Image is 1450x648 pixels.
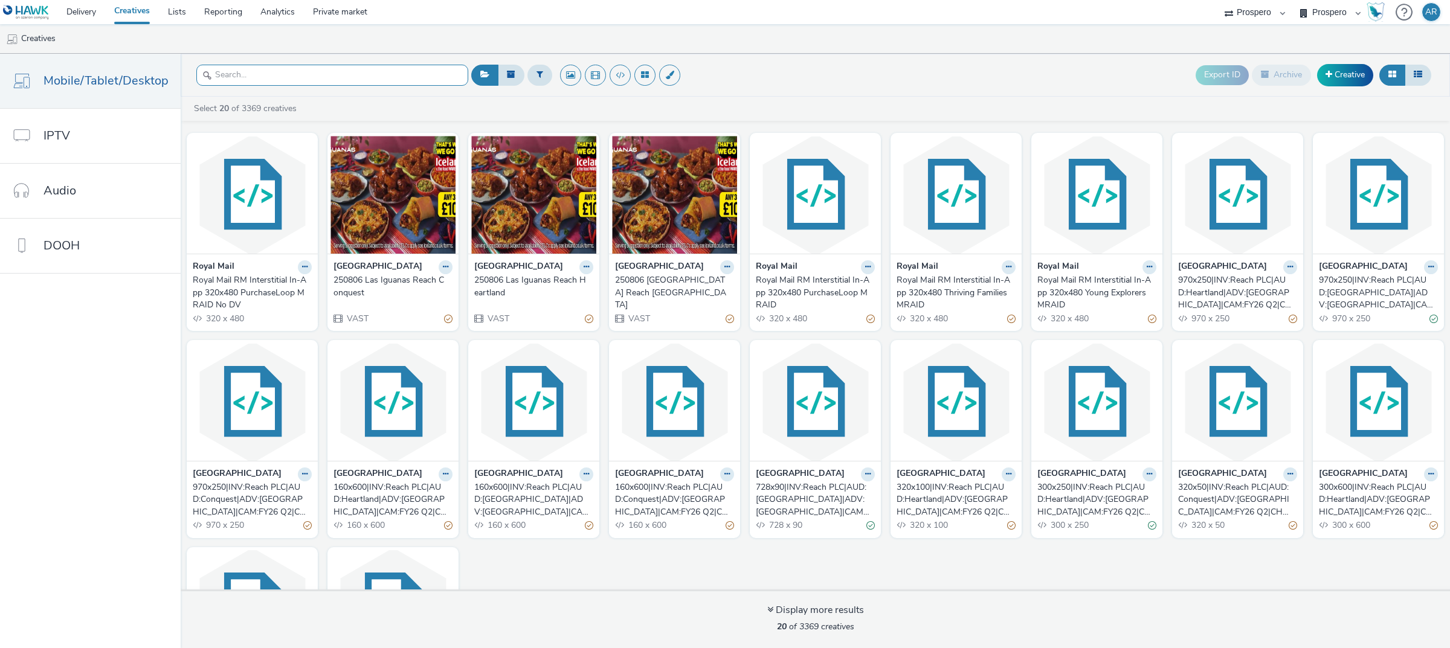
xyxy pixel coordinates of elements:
div: Royal Mail RM Interstitial In-App 320x480 PurchaseLoop MRAID No DV [193,274,307,311]
div: AR [1425,3,1437,21]
a: 970x250|INV:Reach PLC|AUD:[GEOGRAPHIC_DATA]|ADV:[GEOGRAPHIC_DATA]|CAM:FY26 Q2|CHA:Display|PLA:Pro... [1319,274,1438,311]
strong: [GEOGRAPHIC_DATA] [1319,467,1408,481]
strong: [GEOGRAPHIC_DATA] [615,260,704,274]
a: 970x250|INV:Reach PLC|AUD:Heartland|ADV:[GEOGRAPHIC_DATA]|CAM:FY26 Q2|CHA:Display|PLA:Prospero|TE... [1178,274,1297,311]
img: 970x250|INV:Reach PLC|AUD:London|ADV:Iceland|CAM:FY26 Q2|CHA:Display|PLA:Prospero|TEC:Gravity Con... [1316,136,1441,254]
div: Royal Mail RM Interstitial In-App 320x480 PurchaseLoop MRAID [756,274,870,311]
strong: [GEOGRAPHIC_DATA] [333,467,422,481]
span: 320 x 50 [1190,519,1225,531]
span: 300 x 250 [1049,519,1089,531]
strong: Royal Mail [193,260,234,274]
a: Creative [1317,64,1373,86]
span: Audio [43,182,76,199]
span: 320 x 100 [909,519,948,531]
a: 300x250|INV:Reach PLC|AUD:Heartland|ADV:[GEOGRAPHIC_DATA]|CAM:FY26 Q2|CHA:Display|PLA:Prospero|TE... [1037,481,1156,518]
a: Hawk Academy [1367,2,1390,22]
span: 320 x 480 [909,313,948,324]
span: DOOH [43,237,80,254]
strong: [GEOGRAPHIC_DATA] [1178,260,1267,274]
span: of 3369 creatives [777,621,854,632]
strong: [GEOGRAPHIC_DATA] [1037,467,1126,481]
div: 160x600|INV:Reach PLC|AUD:Heartland|ADV:[GEOGRAPHIC_DATA]|CAM:FY26 Q2|CHA:Display|PLA:Prospero|TE... [333,481,448,518]
div: Partially valid [726,312,734,325]
span: 970 x 250 [1331,313,1370,324]
strong: [GEOGRAPHIC_DATA] [897,467,985,481]
div: Partially valid [1007,312,1016,325]
img: 160x600|INV:Reach PLC|AUD:Heartland|ADV:Iceland|CAM:FY26 Q2|CHA:Display|PLA:Prospero|TEC:Gravity ... [330,343,456,461]
div: Partially valid [866,312,875,325]
span: Mobile/Tablet/Desktop [43,72,169,89]
span: VAST [486,313,509,324]
div: 160x600|INV:Reach PLC|AUD:Conquest|ADV:[GEOGRAPHIC_DATA]|CAM:FY26 Q2|CHA:Display|PLA:Prospero|TEC... [615,481,729,518]
strong: [GEOGRAPHIC_DATA] [474,260,563,274]
span: VAST [346,313,369,324]
div: Partially valid [1148,312,1156,325]
div: Partially valid [585,312,593,325]
div: 300x600|INV:Reach PLC|AUD:Heartland|ADV:[GEOGRAPHIC_DATA]|CAM:FY26 Q2|CHA:Display|PLA:Prospero|TE... [1319,481,1433,518]
div: 300x250|INV:Reach PLC|AUD:Heartland|ADV:[GEOGRAPHIC_DATA]|CAM:FY26 Q2|CHA:Display|PLA:Prospero|TE... [1037,481,1152,518]
strong: 20 [219,103,229,114]
strong: [GEOGRAPHIC_DATA] [756,467,845,481]
a: 728x90|INV:Reach PLC|AUD:[GEOGRAPHIC_DATA]|ADV:[GEOGRAPHIC_DATA]|CAM:FY26 Q2|CHA:Display|PLA:Pros... [756,481,875,518]
button: Export ID [1196,65,1249,85]
span: VAST [627,313,650,324]
span: 320 x 480 [768,313,807,324]
img: 160x600|INV:Reach PLC|AUD:London|ADV:Iceland|CAM:FY26 Q2|CHA:Display|PLA:Prospero|TEC:Gravity Con... [471,343,596,461]
a: 970x250|INV:Reach PLC|AUD:Conquest|ADV:[GEOGRAPHIC_DATA]|CAM:FY26 Q2|CHA:Display|PLA:Prospero|TEC... [193,481,312,518]
span: 300 x 600 [1331,519,1370,531]
a: 160x600|INV:Reach PLC|AUD:Heartland|ADV:[GEOGRAPHIC_DATA]|CAM:FY26 Q2|CHA:Display|PLA:Prospero|TE... [333,481,453,518]
div: Partially valid [585,519,593,532]
img: Royal Mail RM Interstitial In-App 320x480 Young Explorers MRAID visual [1034,136,1159,254]
div: Partially valid [726,519,734,532]
div: Valid [1429,312,1438,325]
span: 320 x 480 [1049,313,1089,324]
img: 728x90|INV:Reach PLC|AUD:London|ADV:Iceland|CAM:FY26 Q2|CHA:Display|PLA:Prospero|TEC:Gravity Conn... [753,343,878,461]
a: 160x600|INV:Reach PLC|AUD:[GEOGRAPHIC_DATA]|ADV:[GEOGRAPHIC_DATA]|CAM:FY26 Q2|CHA:Display|PLA:Pro... [474,481,593,518]
img: undefined Logo [3,5,50,20]
div: Valid [866,519,875,532]
a: 250806 Las Iguanas Reach Conquest [333,274,453,299]
strong: Royal Mail [756,260,797,274]
strong: [GEOGRAPHIC_DATA] [333,260,422,274]
strong: [GEOGRAPHIC_DATA] [474,467,563,481]
img: 250806 Las Iguanas Reach London visual [612,136,737,254]
div: Partially valid [1289,312,1297,325]
a: 320x100|INV:Reach PLC|AUD:Heartland|ADV:[GEOGRAPHIC_DATA]|CAM:FY26 Q2|CHA:Display|PLA:Prospero|TE... [897,481,1016,518]
span: 970 x 250 [205,519,244,531]
strong: Royal Mail [897,260,938,274]
div: 250806 Las Iguanas Reach Heartland [474,274,588,299]
span: 320 x 480 [205,313,244,324]
div: Partially valid [444,519,453,532]
strong: 20 [777,621,787,632]
span: 160 x 600 [346,519,385,531]
div: 970x250|INV:Reach PLC|AUD:[GEOGRAPHIC_DATA]|ADV:[GEOGRAPHIC_DATA]|CAM:FY26 Q2|CHA:Display|PLA:Pro... [1319,274,1433,311]
span: 970 x 250 [1190,313,1229,324]
div: 970x250|INV:Reach PLC|AUD:Conquest|ADV:[GEOGRAPHIC_DATA]|CAM:FY26 Q2|CHA:Display|PLA:Prospero|TEC... [193,481,307,518]
a: 300x600|INV:Reach PLC|AUD:Heartland|ADV:[GEOGRAPHIC_DATA]|CAM:FY26 Q2|CHA:Display|PLA:Prospero|TE... [1319,481,1438,518]
a: 160x600|INV:Reach PLC|AUD:Conquest|ADV:[GEOGRAPHIC_DATA]|CAM:FY26 Q2|CHA:Display|PLA:Prospero|TEC... [615,481,734,518]
a: Royal Mail RM Interstitial In-App 320x480 PurchaseLoop MRAID [756,274,875,311]
span: 160 x 600 [486,519,526,531]
span: 728 x 90 [768,519,802,531]
div: 250806 [GEOGRAPHIC_DATA] Reach [GEOGRAPHIC_DATA] [615,274,729,311]
img: Hawk Academy [1367,2,1385,22]
img: 300x250|INV:Reach PLC|AUD:Heartland|ADV:Iceland|CAM:FY26 Q2|CHA:Display|PLA:Prospero|TEC:Gravity ... [1034,343,1159,461]
strong: [GEOGRAPHIC_DATA] [193,467,282,481]
a: 250806 Las Iguanas Reach Heartland [474,274,593,299]
a: 250806 [GEOGRAPHIC_DATA] Reach [GEOGRAPHIC_DATA] [615,274,734,311]
img: mobile [6,33,18,45]
div: 250806 Las Iguanas Reach Conquest [333,274,448,299]
img: 970x250|INV:Reach PLC|AUD:Conquest|ADV:Iceland|CAM:FY26 Q2|CHA:Display|PLA:Prospero|TEC:Gravity C... [190,343,315,461]
div: Royal Mail RM Interstitial In-App 320x480 Young Explorers MRAID [1037,274,1152,311]
img: 160x600|INV:Reach PLC|AUD:Conquest|ADV:Iceland|CAM:FY26 Q2|CHA:Display|PLA:Prospero|TEC:Gravity C... [612,343,737,461]
input: Search... [196,65,468,86]
img: 250806 Las Iguanas Reach Conquest visual [330,136,456,254]
strong: [GEOGRAPHIC_DATA] [615,467,704,481]
img: 320x50|INV:Reach PLC|AUD:Conquest|ADV:Iceland|CAM:FY26 Q2|CHA:Display|PLA:Prospero|TEC:Gravity Co... [1175,343,1300,461]
button: Archive [1252,65,1311,85]
img: 970x250|INV:Reach PLC|AUD:Heartland|ADV:Iceland|CAM:FY26 Q2|CHA:Display|PLA:Prospero|TEC:Gravity ... [1175,136,1300,254]
div: 320x100|INV:Reach PLC|AUD:Heartland|ADV:[GEOGRAPHIC_DATA]|CAM:FY26 Q2|CHA:Display|PLA:Prospero|TE... [897,481,1011,518]
div: Royal Mail RM Interstitial In-App 320x480 Thriving Families MRAID [897,274,1011,311]
a: Select of 3369 creatives [193,103,301,114]
strong: [GEOGRAPHIC_DATA] [1178,467,1267,481]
